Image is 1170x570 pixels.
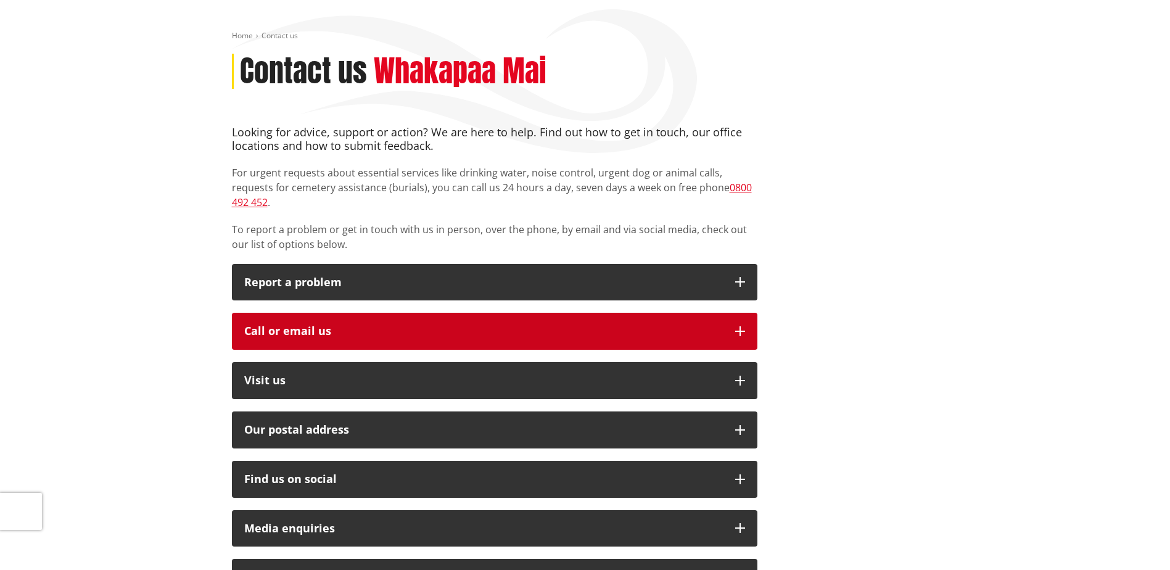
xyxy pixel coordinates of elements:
[244,374,723,387] p: Visit us
[232,362,757,399] button: Visit us
[1113,518,1158,563] iframe: Messenger Launcher
[374,54,546,89] h2: Whakapaa Mai
[244,424,723,436] h2: Our postal address
[232,126,757,152] h4: Looking for advice, support or action? We are here to help. Find out how to get in touch, our off...
[232,181,752,209] a: 0800 492 452
[232,313,757,350] button: Call or email us
[244,276,723,289] p: Report a problem
[232,165,757,210] p: For urgent requests about essential services like drinking water, noise control, urgent dog or an...
[232,411,757,448] button: Our postal address
[232,31,939,41] nav: breadcrumb
[244,325,723,337] div: Call or email us
[232,510,757,547] button: Media enquiries
[240,54,367,89] h1: Contact us
[232,222,757,252] p: To report a problem or get in touch with us in person, over the phone, by email and via social me...
[244,522,723,535] div: Media enquiries
[232,30,253,41] a: Home
[232,461,757,498] button: Find us on social
[232,264,757,301] button: Report a problem
[262,30,298,41] span: Contact us
[244,473,723,485] div: Find us on social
